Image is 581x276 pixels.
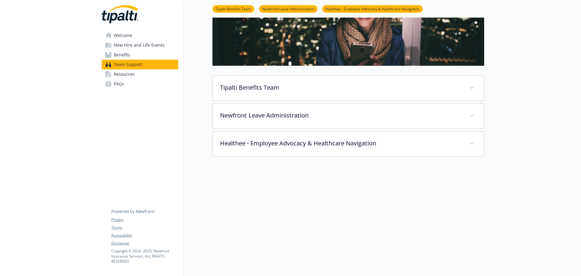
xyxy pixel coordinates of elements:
[322,6,423,12] a: Healthee - Employee Advocacy & Healthcare Navigation
[213,76,484,101] div: Tipalti Benefits Team
[111,217,178,222] a: Privacy
[111,248,178,264] p: Copyright © 2024 - 2025 , Newfront Insurance Services, ALL RIGHTS RESERVED
[213,104,484,128] div: Newfront Leave Administration
[102,31,178,40] a: Welcome
[114,40,165,50] span: New Hire and Life Events
[220,139,462,148] p: Healthee - Employee Advocacy & Healthcare Navigation
[102,79,178,89] a: FAQs
[212,6,254,12] a: Tipalti Benefits Team
[220,83,462,92] p: Tipalti Benefits Team
[114,69,135,79] span: Resources
[259,6,317,12] a: Newfront Leave Administration
[102,50,178,60] a: Benefits
[111,233,178,238] a: Accessibility
[114,60,143,69] span: Team Support
[213,131,484,156] div: Healthee - Employee Advocacy & Healthcare Navigation
[111,225,178,230] a: Terms
[111,241,178,246] a: Disclaimer
[114,31,132,40] span: Welcome
[102,40,178,50] a: New Hire and Life Events
[114,79,124,89] span: FAQs
[102,69,178,79] a: Resources
[220,111,462,120] p: Newfront Leave Administration
[102,60,178,69] a: Team Support
[114,50,130,60] span: Benefits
